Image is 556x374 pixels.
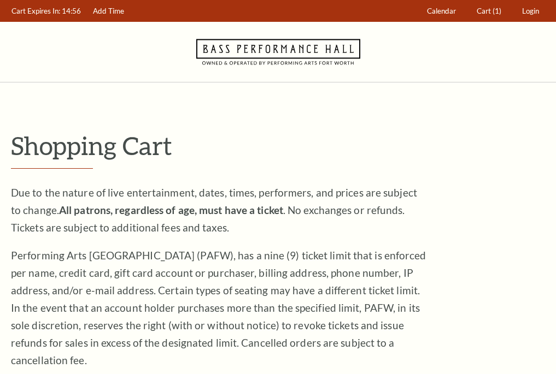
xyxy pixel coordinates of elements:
[427,7,456,15] span: Calendar
[522,7,539,15] span: Login
[477,7,491,15] span: Cart
[11,132,545,159] p: Shopping Cart
[517,1,545,22] a: Login
[422,1,461,22] a: Calendar
[88,1,130,22] a: Add Time
[11,247,426,369] p: Performing Arts [GEOGRAPHIC_DATA] (PAFW), has a nine (9) ticket limit that is enforced per name, ...
[493,7,501,15] span: (1)
[11,7,60,15] span: Cart Expires In:
[11,186,417,234] span: Due to the nature of live entertainment, dates, times, performers, and prices are subject to chan...
[472,1,507,22] a: Cart (1)
[59,204,283,216] strong: All patrons, regardless of age, must have a ticket
[62,7,81,15] span: 14:56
